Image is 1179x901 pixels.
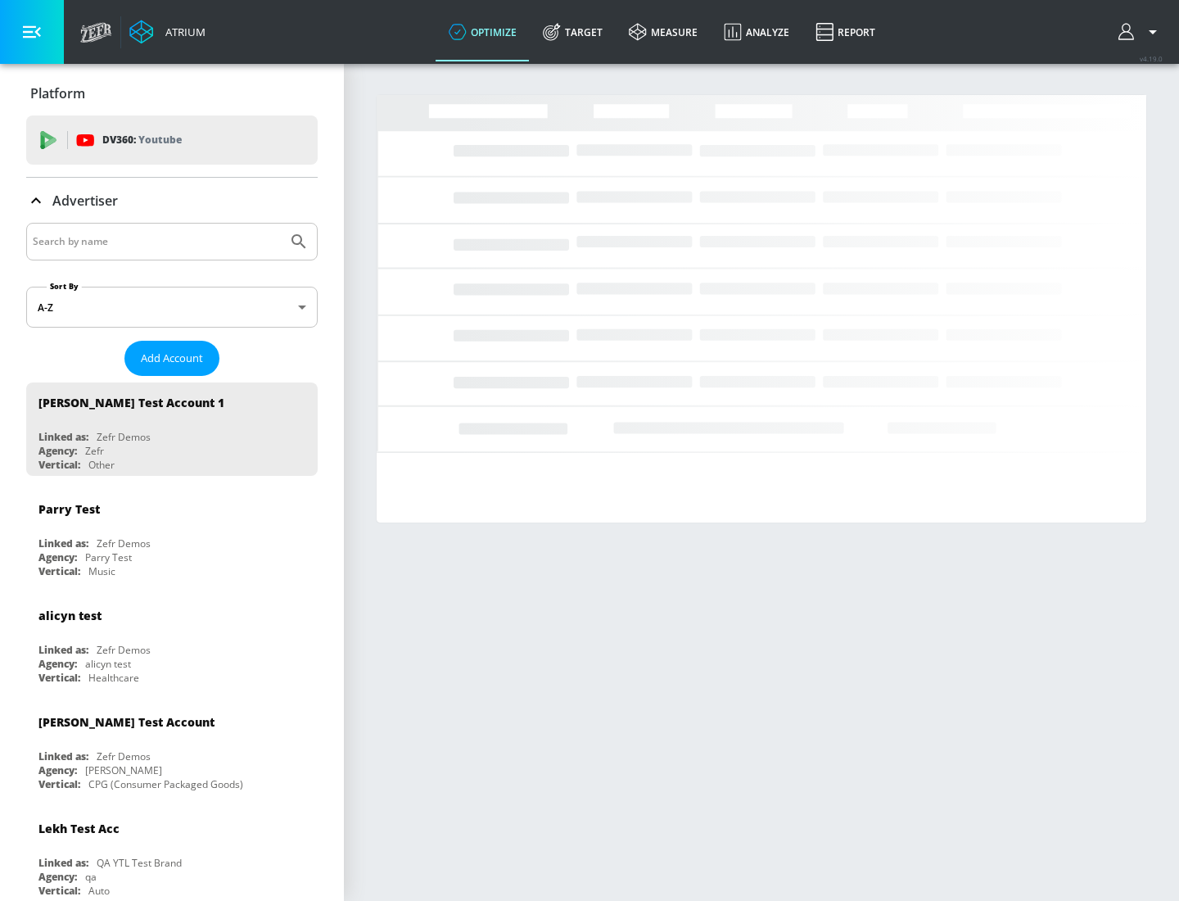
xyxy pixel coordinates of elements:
[26,489,318,582] div: Parry TestLinked as:Zefr DemosAgency:Parry TestVertical:Music
[85,657,131,671] div: alicyn test
[38,856,88,870] div: Linked as:
[26,383,318,476] div: [PERSON_NAME] Test Account 1Linked as:Zefr DemosAgency:ZefrVertical:Other
[38,564,80,578] div: Vertical:
[38,430,88,444] div: Linked as:
[616,2,711,61] a: measure
[85,550,132,564] div: Parry Test
[38,714,215,730] div: [PERSON_NAME] Test Account
[124,341,219,376] button: Add Account
[26,70,318,116] div: Platform
[38,550,77,564] div: Agency:
[26,595,318,689] div: alicyn testLinked as:Zefr DemosAgency:alicyn testVertical:Healthcare
[38,777,80,791] div: Vertical:
[97,856,182,870] div: QA YTL Test Brand
[97,643,151,657] div: Zefr Demos
[52,192,118,210] p: Advertiser
[85,763,162,777] div: [PERSON_NAME]
[141,349,203,368] span: Add Account
[802,2,888,61] a: Report
[88,671,139,685] div: Healthcare
[88,777,243,791] div: CPG (Consumer Packaged Goods)
[530,2,616,61] a: Target
[26,287,318,328] div: A-Z
[102,131,182,149] p: DV360:
[88,564,115,578] div: Music
[85,870,97,884] div: qa
[88,458,115,472] div: Other
[711,2,802,61] a: Analyze
[26,702,318,795] div: [PERSON_NAME] Test AccountLinked as:Zefr DemosAgency:[PERSON_NAME]Vertical:CPG (Consumer Packaged...
[38,870,77,884] div: Agency:
[97,430,151,444] div: Zefr Demos
[38,821,120,836] div: Lekh Test Acc
[33,231,281,252] input: Search by name
[38,444,77,458] div: Agency:
[436,2,530,61] a: optimize
[129,20,206,44] a: Atrium
[38,671,80,685] div: Vertical:
[88,884,110,898] div: Auto
[38,537,88,550] div: Linked as:
[26,115,318,165] div: DV360: Youtube
[38,643,88,657] div: Linked as:
[38,657,77,671] div: Agency:
[26,178,318,224] div: Advertiser
[85,444,104,458] div: Zefr
[47,281,82,292] label: Sort By
[30,84,85,102] p: Platform
[38,395,224,410] div: [PERSON_NAME] Test Account 1
[38,763,77,777] div: Agency:
[38,884,80,898] div: Vertical:
[38,608,102,623] div: alicyn test
[97,537,151,550] div: Zefr Demos
[159,25,206,39] div: Atrium
[97,749,151,763] div: Zefr Demos
[1140,54,1163,63] span: v 4.19.0
[138,131,182,148] p: Youtube
[38,749,88,763] div: Linked as:
[38,458,80,472] div: Vertical:
[38,501,100,517] div: Parry Test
